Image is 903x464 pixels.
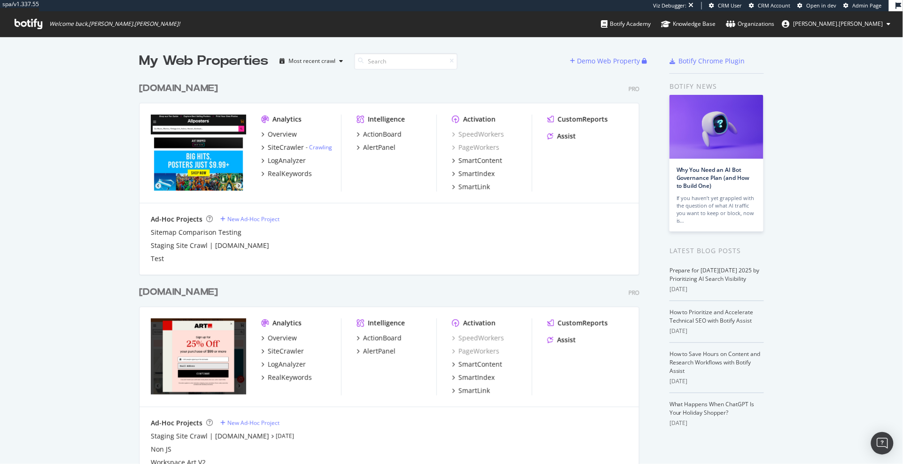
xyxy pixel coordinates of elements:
[357,333,402,343] a: ActionBoard
[309,143,332,151] a: Crawling
[452,360,502,369] a: SmartContent
[726,19,775,29] div: Organizations
[363,333,402,343] div: ActionBoard
[151,432,269,441] div: Staging Site Crawl | [DOMAIN_NAME]
[679,56,745,66] div: Botify Chrome Plugin
[661,19,716,29] div: Knowledge Base
[151,445,171,454] a: Non JS
[547,131,576,141] a: Assist
[853,2,882,9] span: Admin Page
[463,318,496,328] div: Activation
[629,289,639,297] div: Pro
[276,54,347,69] button: Most recent crawl
[452,169,495,178] a: SmartIndex
[151,228,241,237] a: Sitemap Comparison Testing
[452,156,502,165] a: SmartContent
[452,143,499,152] a: PageWorkers
[261,360,306,369] a: LogAnalyzer
[452,130,504,139] div: SpeedWorkers
[669,266,760,283] a: Prepare for [DATE][DATE] 2025 by Prioritizing AI Search Visibility
[452,386,490,395] a: SmartLink
[151,318,246,394] img: art.com
[726,11,775,37] a: Organizations
[363,130,402,139] div: ActionBoard
[459,373,495,382] div: SmartIndex
[268,143,304,152] div: SiteCrawler
[261,143,332,152] a: SiteCrawler- Crawling
[557,131,576,141] div: Assist
[268,333,297,343] div: Overview
[459,169,495,178] div: SmartIndex
[677,194,756,224] div: If you haven’t yet grappled with the question of what AI traffic you want to keep or block, now is…
[669,350,761,375] a: How to Save Hours on Content and Research Workflows with Botify Assist
[261,130,297,139] a: Overview
[749,2,791,9] a: CRM Account
[357,347,396,356] a: AlertPanel
[354,53,458,70] input: Search
[139,286,218,299] div: [DOMAIN_NAME]
[268,347,304,356] div: SiteCrawler
[669,81,764,92] div: Botify news
[459,360,502,369] div: SmartContent
[798,2,837,9] a: Open in dev
[844,2,882,9] a: Admin Page
[227,419,280,427] div: New Ad-Hoc Project
[261,169,312,178] a: RealKeywords
[151,254,164,263] a: Test
[669,95,763,159] img: Why You Need an AI Bot Governance Plan (and How to Build One)
[268,373,312,382] div: RealKeywords
[227,215,280,223] div: New Ad-Hoc Project
[139,82,222,95] a: [DOMAIN_NAME]
[151,241,269,250] a: Staging Site Crawl | [DOMAIN_NAME]
[718,2,742,9] span: CRM User
[677,166,750,190] a: Why You Need an AI Bot Governance Plan (and How to Build One)
[758,2,791,9] span: CRM Account
[547,335,576,345] a: Assist
[459,156,502,165] div: SmartContent
[276,432,294,440] a: [DATE]
[139,52,268,70] div: My Web Properties
[794,20,883,28] span: ryan.flanagan
[601,11,651,37] a: Botify Academy
[570,57,642,65] a: Demo Web Property
[49,20,180,28] span: Welcome back, [PERSON_NAME].[PERSON_NAME] !
[557,335,576,345] div: Assist
[669,285,764,294] div: [DATE]
[775,16,898,31] button: [PERSON_NAME].[PERSON_NAME]
[558,115,608,124] div: CustomReports
[139,82,218,95] div: [DOMAIN_NAME]
[452,333,504,343] a: SpeedWorkers
[151,115,246,191] img: allposters.com
[151,215,202,224] div: Ad-Hoc Projects
[261,156,306,165] a: LogAnalyzer
[261,333,297,343] a: Overview
[459,182,490,192] div: SmartLink
[268,156,306,165] div: LogAnalyzer
[669,56,745,66] a: Botify Chrome Plugin
[368,115,405,124] div: Intelligence
[357,143,396,152] a: AlertPanel
[452,182,490,192] a: SmartLink
[653,2,687,9] div: Viz Debugger:
[268,360,306,369] div: LogAnalyzer
[601,19,651,29] div: Botify Academy
[272,318,302,328] div: Analytics
[363,143,396,152] div: AlertPanel
[669,246,764,256] div: Latest Blog Posts
[547,318,608,328] a: CustomReports
[452,373,495,382] a: SmartIndex
[577,56,640,66] div: Demo Web Property
[629,85,639,93] div: Pro
[669,377,764,386] div: [DATE]
[261,347,304,356] a: SiteCrawler
[357,130,402,139] a: ActionBoard
[220,419,280,427] a: New Ad-Hoc Project
[306,143,332,151] div: -
[261,373,312,382] a: RealKeywords
[452,347,499,356] a: PageWorkers
[288,58,335,64] div: Most recent crawl
[363,347,396,356] div: AlertPanel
